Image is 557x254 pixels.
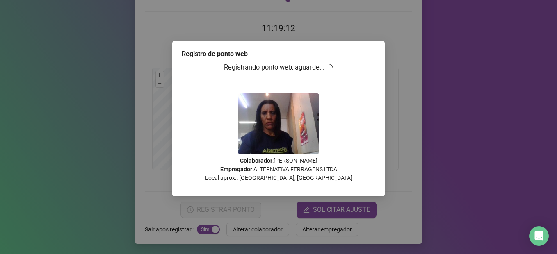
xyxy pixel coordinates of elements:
[325,63,334,72] span: loading
[182,62,375,73] h3: Registrando ponto web, aguarde...
[182,49,375,59] div: Registro de ponto web
[238,93,319,154] img: 2Q==
[240,157,272,164] strong: Colaborador
[182,156,375,182] p: : [PERSON_NAME] : ALTERNATIVA FERRAGENS LTDA Local aprox.: [GEOGRAPHIC_DATA], [GEOGRAPHIC_DATA]
[220,166,252,172] strong: Empregador
[529,226,549,246] div: Open Intercom Messenger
